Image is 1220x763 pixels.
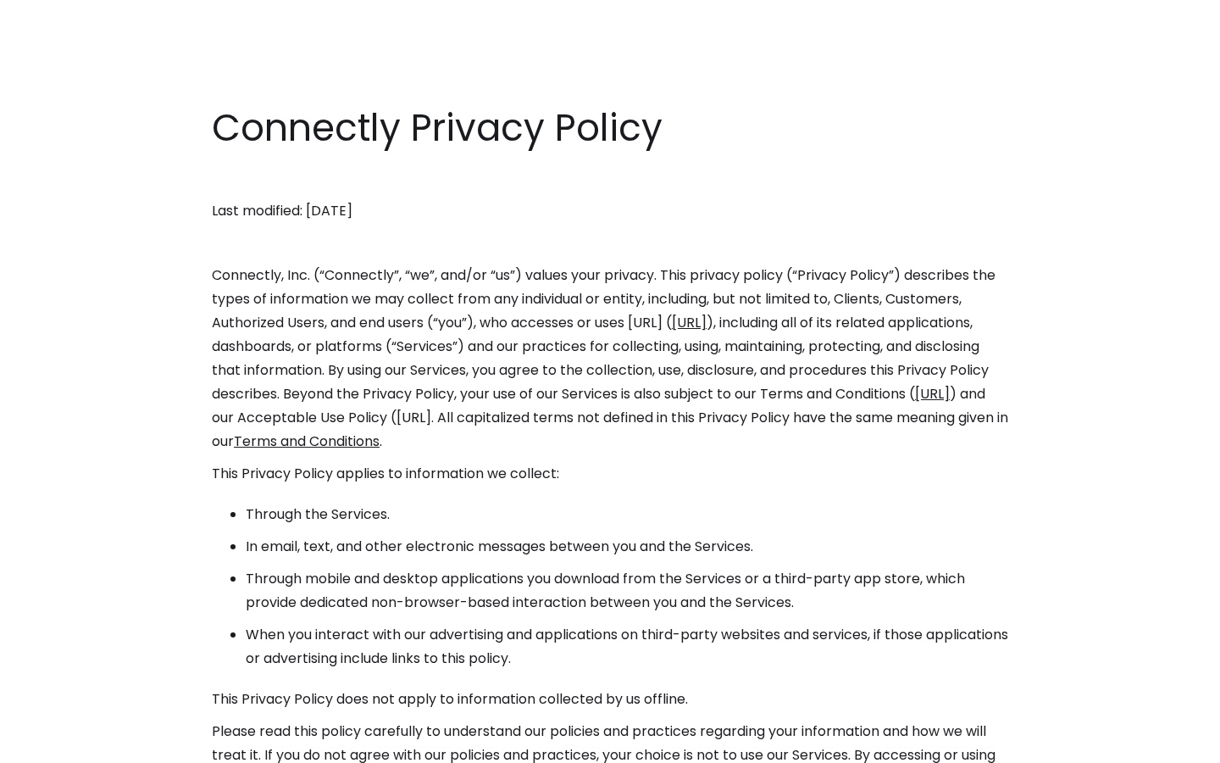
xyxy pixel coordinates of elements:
[34,733,102,757] ul: Language list
[234,432,380,451] a: Terms and Conditions
[246,503,1008,526] li: Through the Services.
[212,167,1008,191] p: ‍
[212,231,1008,255] p: ‍
[212,264,1008,454] p: Connectly, Inc. (“Connectly”, “we”, and/or “us”) values your privacy. This privacy policy (“Priva...
[212,102,1008,154] h1: Connectly Privacy Policy
[915,384,950,404] a: [URL]
[17,732,102,757] aside: Language selected: English
[246,567,1008,615] li: Through mobile and desktop applications you download from the Services or a third-party app store...
[672,313,707,332] a: [URL]
[212,462,1008,486] p: This Privacy Policy applies to information we collect:
[212,688,1008,711] p: This Privacy Policy does not apply to information collected by us offline.
[246,623,1008,671] li: When you interact with our advertising and applications on third-party websites and services, if ...
[212,199,1008,223] p: Last modified: [DATE]
[246,535,1008,559] li: In email, text, and other electronic messages between you and the Services.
